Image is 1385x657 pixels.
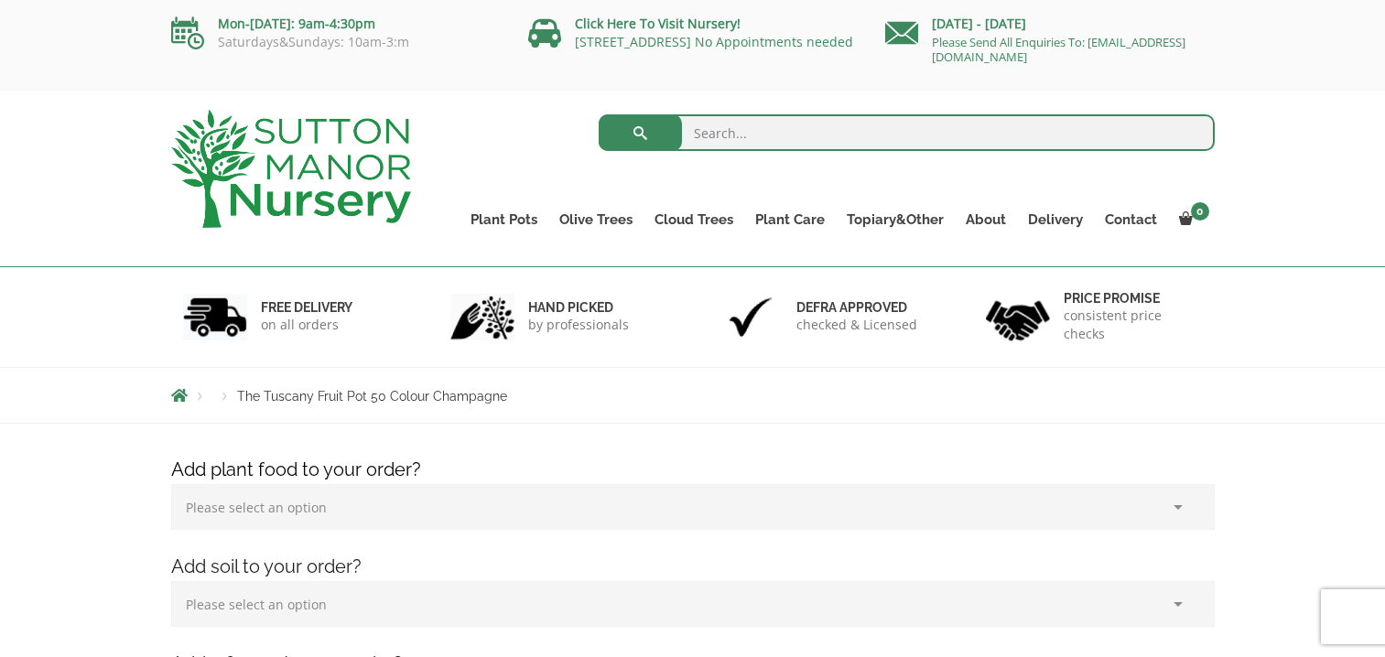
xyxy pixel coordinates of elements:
[171,35,501,49] p: Saturdays&Sundays: 10am-3:m
[237,389,507,404] span: The Tuscany Fruit Pot 50 Colour Champagne
[1094,207,1168,232] a: Contact
[575,33,853,50] a: [STREET_ADDRESS] No Appointments needed
[1017,207,1094,232] a: Delivery
[261,316,352,334] p: on all orders
[261,299,352,316] h6: FREE DELIVERY
[157,553,1228,581] h4: Add soil to your order?
[932,34,1185,65] a: Please Send All Enquiries To: [EMAIL_ADDRESS][DOMAIN_NAME]
[528,299,629,316] h6: hand picked
[644,207,744,232] a: Cloud Trees
[528,316,629,334] p: by professionals
[796,316,917,334] p: checked & Licensed
[836,207,955,232] a: Topiary&Other
[1168,207,1215,232] a: 0
[171,388,1215,403] nav: Breadcrumbs
[450,294,514,340] img: 2.jpg
[157,456,1228,484] h4: Add plant food to your order?
[986,289,1050,345] img: 4.jpg
[599,114,1215,151] input: Search...
[744,207,836,232] a: Plant Care
[171,13,501,35] p: Mon-[DATE]: 9am-4:30pm
[183,294,247,340] img: 1.jpg
[719,294,783,340] img: 3.jpg
[1191,202,1209,221] span: 0
[1064,307,1203,343] p: consistent price checks
[955,207,1017,232] a: About
[885,13,1215,35] p: [DATE] - [DATE]
[548,207,644,232] a: Olive Trees
[171,110,411,228] img: logo
[460,207,548,232] a: Plant Pots
[796,299,917,316] h6: Defra approved
[1064,290,1203,307] h6: Price promise
[575,15,741,32] a: Click Here To Visit Nursery!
